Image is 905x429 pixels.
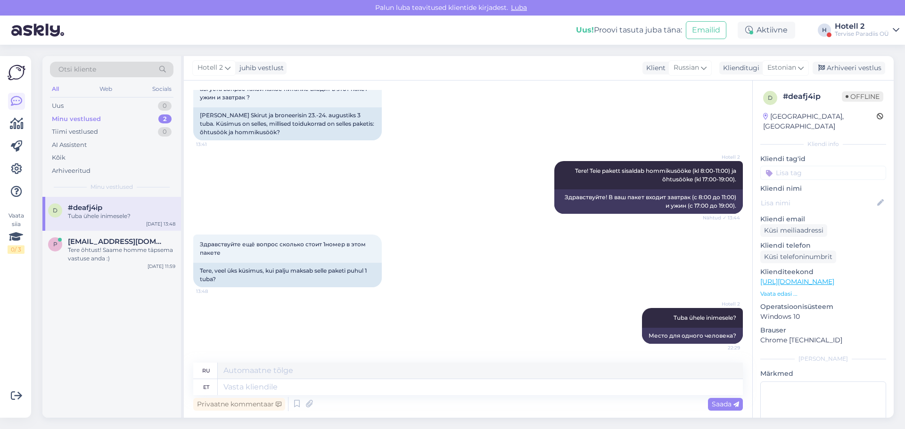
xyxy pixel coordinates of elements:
div: Klienditugi [719,63,759,73]
div: Tere õhtust! Saame homme täpsema vastuse anda :) [68,246,175,263]
div: et [203,379,209,395]
div: 2 [158,114,172,124]
div: Minu vestlused [52,114,101,124]
button: Emailid [686,21,726,39]
div: # deafj4ip [783,91,842,102]
span: #deafj4ip [68,203,102,212]
div: Arhiveeri vestlus [813,62,885,74]
span: d [53,207,58,214]
span: 13:41 [196,141,231,148]
div: H [818,24,831,37]
div: Tuba ühele inimesele? [68,212,175,220]
div: Uus [52,101,64,111]
div: Proovi tasuta juba täna: [576,24,682,36]
div: Tervise Paradiis OÜ [835,30,889,38]
p: Kliendi email [760,214,886,224]
div: [DATE] 11:59 [148,263,175,270]
span: p [53,241,58,248]
div: Здравствуйте! В ваш пакет входит завтрак (с 8:00 до 11:00) и ужин (с 17:00 до 19:00). [554,189,743,214]
div: Kõik [52,153,66,162]
div: Küsi telefoninumbrit [760,251,836,263]
p: Brauser [760,325,886,335]
div: [PERSON_NAME] Skirut ja broneerisin 23.-24. augustiks 3 tuba. Küsimus on selles, millised toiduko... [193,107,382,140]
div: AI Assistent [52,140,87,150]
span: Hotell 2 [705,300,740,308]
div: Kliendi info [760,140,886,148]
p: Operatsioonisüsteem [760,302,886,312]
div: Место для одного человека? [642,328,743,344]
div: Aktiivne [738,22,795,39]
span: Luba [508,3,530,12]
div: Tiimi vestlused [52,127,98,137]
div: 0 / 3 [8,245,25,254]
div: Klient [642,63,666,73]
div: Arhiveeritud [52,166,90,176]
span: Saada [712,400,739,408]
p: Märkmed [760,369,886,379]
input: Lisa tag [760,166,886,180]
a: Hotell 2Tervise Paradiis OÜ [835,23,899,38]
div: [GEOGRAPHIC_DATA], [GEOGRAPHIC_DATA] [763,112,877,131]
div: Hotell 2 [835,23,889,30]
div: Tere, veel üks küsimus, kui palju maksab selle paketi puhul 1 tuba? [193,263,382,287]
span: 13:48 [196,288,231,295]
span: Minu vestlused [90,183,133,191]
div: [DATE] 13:48 [146,220,175,227]
p: Chrome [TECHNICAL_ID] [760,335,886,345]
input: Lisa nimi [761,198,875,208]
span: Otsi kliente [58,65,96,74]
p: Vaata edasi ... [760,290,886,298]
div: juhib vestlust [236,63,284,73]
div: 0 [158,127,172,137]
p: Kliendi telefon [760,241,886,251]
span: 22:29 [705,344,740,351]
span: Offline [842,91,883,102]
p: Kliendi tag'id [760,154,886,164]
div: Vaata siia [8,211,25,254]
span: Estonian [767,63,796,73]
div: All [50,83,61,95]
span: Tuba ühele inimesele? [674,314,736,321]
img: Askly Logo [8,64,25,81]
span: Nähtud ✓ 13:44 [703,214,740,221]
a: [URL][DOMAIN_NAME] [760,277,834,286]
div: [PERSON_NAME] [760,355,886,363]
div: Socials [150,83,173,95]
span: Russian [674,63,699,73]
span: Hotell 2 [197,63,223,73]
div: Küsi meiliaadressi [760,224,827,237]
div: Web [98,83,114,95]
span: Здравствуйте ещё вопрос сколько стоит 1номер в этом пакете [200,241,367,256]
span: d [768,94,773,101]
p: Kliendi nimi [760,184,886,194]
span: Tere! Teie pakett sisaldab hommikusööke (kl 8:00-11:00) ja õhtusööke (kl 17:00-19:00). [575,167,738,183]
span: plejada@list.ru [68,237,166,246]
div: Privaatne kommentaar [193,398,285,411]
div: ru [202,363,210,379]
div: 0 [158,101,172,111]
p: Klienditeekond [760,267,886,277]
p: Windows 10 [760,312,886,322]
span: Hotell 2 [705,154,740,161]
b: Uus! [576,25,594,34]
